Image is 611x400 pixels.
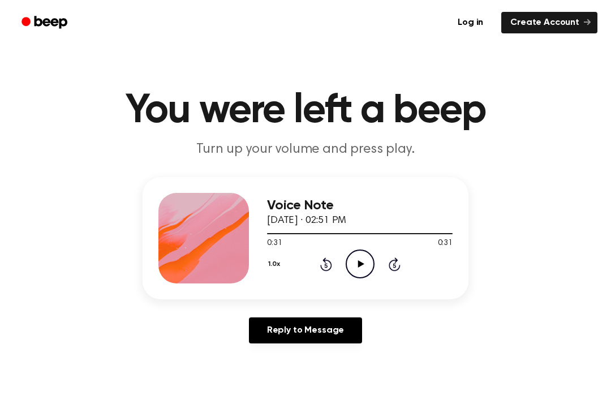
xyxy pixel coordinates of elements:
a: Create Account [501,12,597,33]
button: 1.0x [267,255,284,274]
h1: You were left a beep [16,91,595,131]
span: 0:31 [438,238,453,250]
a: Beep [14,12,78,34]
span: [DATE] · 02:51 PM [267,216,346,226]
span: 0:31 [267,238,282,250]
a: Log in [446,10,494,36]
a: Reply to Message [249,317,362,343]
p: Turn up your volume and press play. [88,140,523,159]
h3: Voice Note [267,198,453,213]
